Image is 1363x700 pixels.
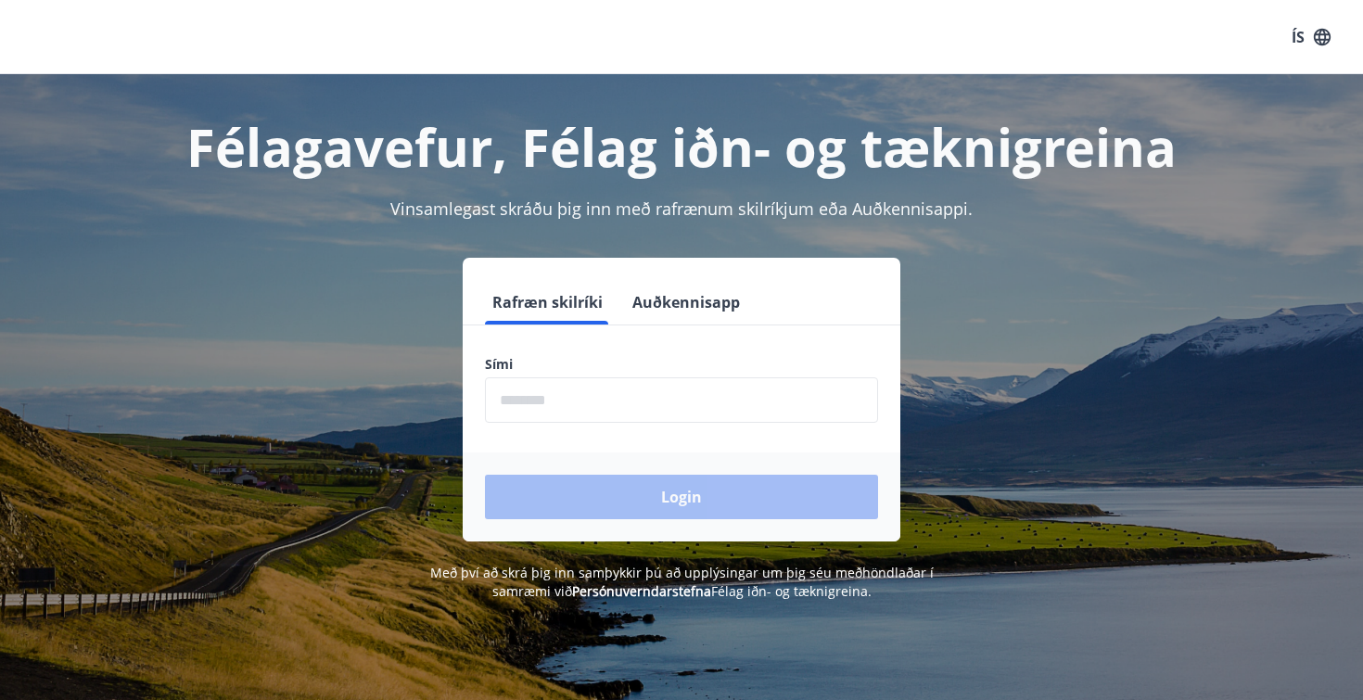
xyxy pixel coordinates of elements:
[625,280,747,325] button: Auðkennisapp
[430,564,934,600] span: Með því að skrá þig inn samþykkir þú að upplýsingar um þig séu meðhöndlaðar í samræmi við Félag i...
[36,111,1327,182] h1: Félagavefur, Félag iðn- og tæknigreina
[485,355,878,374] label: Sími
[485,280,610,325] button: Rafræn skilríki
[572,582,711,600] a: Persónuverndarstefna
[390,197,973,220] span: Vinsamlegast skráðu þig inn með rafrænum skilríkjum eða Auðkennisappi.
[1281,20,1341,54] button: ÍS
